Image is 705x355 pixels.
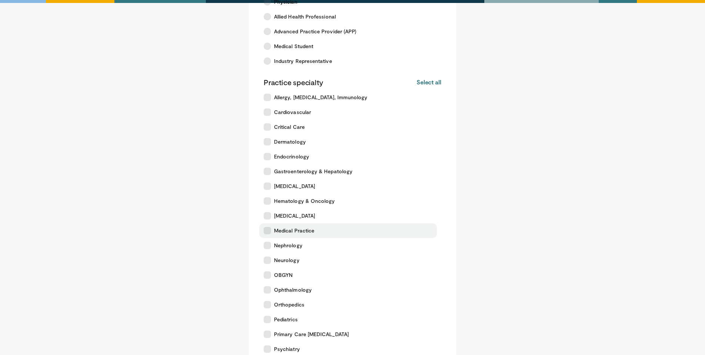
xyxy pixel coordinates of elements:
[274,182,315,190] span: [MEDICAL_DATA]
[274,257,300,264] span: Neurology
[274,286,312,294] span: Ophthalmology
[274,28,356,35] span: Advanced Practice Provider (APP)
[274,138,306,145] span: Dermatology
[274,108,311,116] span: Cardiovascular
[274,94,367,101] span: Allergy, [MEDICAL_DATA], Immunology
[274,271,293,279] span: OBGYN
[274,212,315,220] span: [MEDICAL_DATA]
[274,168,352,175] span: Gastroenterology & Hepatology
[274,345,300,353] span: Psychiatry
[274,13,336,20] span: Allied Health Professional
[264,77,323,87] p: Practice specialty
[274,227,314,234] span: Medical Practice
[274,301,304,308] span: Orthopedics
[274,242,303,249] span: Nephrology
[274,153,309,160] span: Endocrinology
[274,331,349,338] span: Primary Care [MEDICAL_DATA]
[274,123,305,131] span: Critical Care
[417,78,441,86] button: Select all
[274,316,298,323] span: Pediatrics
[274,57,332,65] span: Industry Representative
[274,197,335,205] span: Hematology & Oncology
[274,43,313,50] span: Medical Student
